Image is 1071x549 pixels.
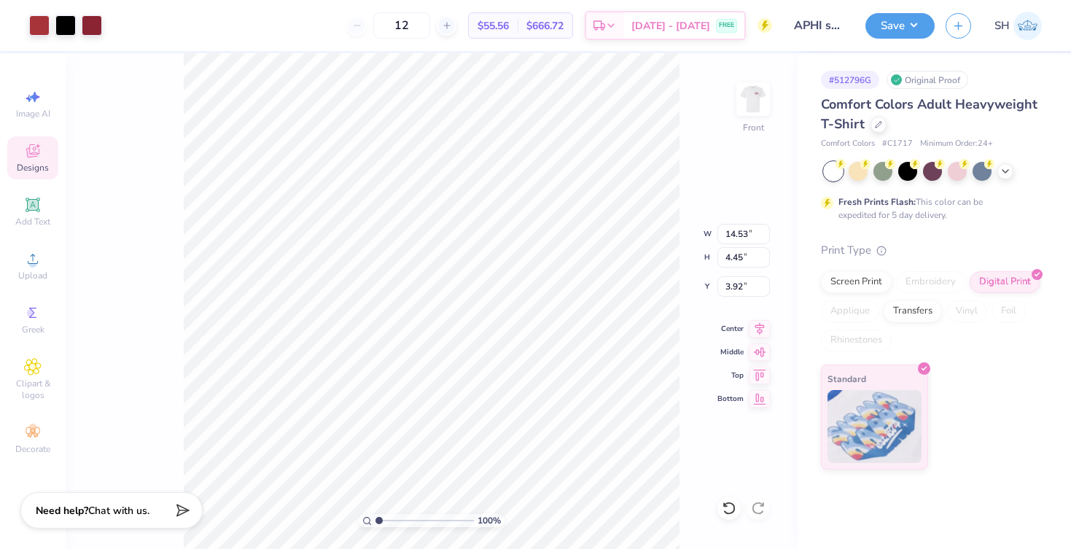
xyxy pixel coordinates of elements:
[15,216,50,227] span: Add Text
[743,121,764,134] div: Front
[17,162,49,174] span: Designs
[18,270,47,281] span: Upload
[717,324,744,334] span: Center
[884,300,942,322] div: Transfers
[970,271,1040,293] div: Digital Print
[821,71,879,89] div: # 512796G
[717,394,744,404] span: Bottom
[15,443,50,455] span: Decorate
[827,371,866,386] span: Standard
[946,300,987,322] div: Vinyl
[1013,12,1042,40] img: Sofia Hristidis
[7,378,58,401] span: Clipart & logos
[478,514,501,527] span: 100 %
[22,324,44,335] span: Greek
[838,195,1018,222] div: This color can be expedited for 5 day delivery.
[821,300,879,322] div: Applique
[821,96,1037,133] span: Comfort Colors Adult Heavyweight T-Shirt
[865,13,935,39] button: Save
[992,300,1026,322] div: Foil
[36,504,88,518] strong: Need help?
[821,271,892,293] div: Screen Print
[717,347,744,357] span: Middle
[739,85,768,114] img: Front
[526,18,564,34] span: $666.72
[719,20,734,31] span: FREE
[882,138,913,150] span: # C1717
[783,11,854,40] input: Untitled Design
[994,12,1042,40] a: SH
[88,504,149,518] span: Chat with us.
[373,12,430,39] input: – –
[821,330,892,351] div: Rhinestones
[920,138,993,150] span: Minimum Order: 24 +
[994,17,1010,34] span: SH
[631,18,710,34] span: [DATE] - [DATE]
[821,138,875,150] span: Comfort Colors
[478,18,509,34] span: $55.56
[827,390,922,463] img: Standard
[887,71,968,89] div: Original Proof
[16,108,50,120] span: Image AI
[896,271,965,293] div: Embroidery
[838,196,916,208] strong: Fresh Prints Flash:
[717,370,744,381] span: Top
[821,242,1042,259] div: Print Type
